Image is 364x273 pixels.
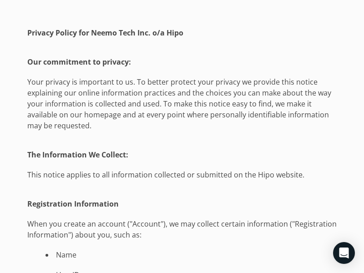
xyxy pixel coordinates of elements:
[27,198,337,209] h1: Registration Information
[27,149,337,160] h1: The Information We Collect:
[9,218,355,240] p: When you create an account ("Account"), we may collect certain information ("Registration Informa...
[333,242,355,264] div: Open Intercom Messenger
[9,76,355,131] p: Your privacy is important to us. To better protect your privacy we provide this notice explaining...
[27,56,337,67] h1: Our commitment to privacy:
[27,249,337,260] li: Name
[27,27,337,38] h1: Privacy Policy for Neemo Tech Inc. o/a Hipo
[9,169,355,180] p: This notice applies to all information collected or submitted on the Hipo website.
